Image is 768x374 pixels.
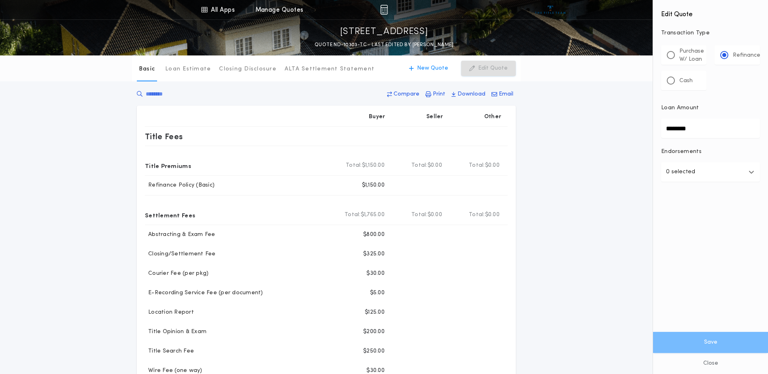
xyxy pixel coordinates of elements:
p: Courier Fee (per pkg) [145,270,208,278]
button: Compare [385,87,422,102]
p: Print [433,90,445,98]
button: New Quote [401,61,456,76]
button: Download [449,87,488,102]
b: Total: [346,161,362,170]
p: Loan Estimate [165,65,211,73]
p: $325.00 [363,250,385,258]
b: Total: [411,161,428,170]
p: Seller [426,113,443,121]
span: $1,150.00 [362,161,385,170]
p: [STREET_ADDRESS] [340,25,428,38]
img: vs-icon [535,6,566,14]
b: Total: [411,211,428,219]
b: Total: [469,161,485,170]
p: Title Opinion & Exam [145,328,206,336]
p: Compare [394,90,419,98]
p: Buyer [369,113,385,121]
p: $250.00 [363,347,385,355]
p: Title Fees [145,130,183,143]
button: 0 selected [661,162,760,182]
p: Closing Disclosure [219,65,277,73]
p: Settlement Fees [145,208,195,221]
button: Print [423,87,448,102]
b: Total: [469,211,485,219]
p: Download [457,90,485,98]
p: Endorsements [661,148,760,156]
span: $0.00 [428,161,442,170]
button: Edit Quote [461,61,516,76]
p: $1,150.00 [362,181,385,189]
button: Save [653,332,768,353]
p: Abstracting & Exam Fee [145,231,215,239]
p: Closing/Settlement Fee [145,250,216,258]
span: $0.00 [428,211,442,219]
p: QUOTE ND-10303-TC - LAST EDITED BY [PERSON_NAME] [315,41,453,49]
p: Basic [139,65,155,73]
span: $1,765.00 [361,211,385,219]
p: $30.00 [366,270,385,278]
p: Location Report [145,308,194,317]
p: $200.00 [363,328,385,336]
p: Refinance [733,51,760,59]
p: $5.00 [370,289,385,297]
p: E-Recording Service Fee (per document) [145,289,263,297]
p: 0 selected [666,167,695,177]
p: $800.00 [363,231,385,239]
button: Close [653,353,768,374]
input: Loan Amount [661,119,760,138]
p: Purchase W/ Loan [679,47,704,64]
button: Email [489,87,516,102]
p: Cash [679,77,693,85]
p: New Quote [417,64,448,72]
p: Refinance Policy (Basic) [145,181,215,189]
h4: Edit Quote [661,5,760,19]
p: ALTA Settlement Statement [285,65,374,73]
span: $0.00 [485,161,500,170]
p: Edit Quote [478,64,508,72]
img: img [380,5,388,15]
p: Other [484,113,501,121]
b: Total: [345,211,361,219]
span: $0.00 [485,211,500,219]
p: Title Premiums [145,159,191,172]
p: Transaction Type [661,29,760,37]
p: Email [499,90,513,98]
p: $125.00 [365,308,385,317]
p: Loan Amount [661,104,699,112]
p: Title Search Fee [145,347,194,355]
